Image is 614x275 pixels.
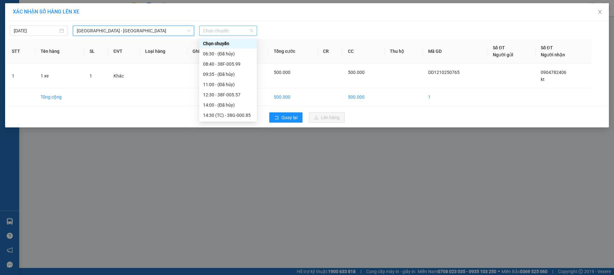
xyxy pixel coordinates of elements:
[493,45,505,50] span: Số ĐT
[274,70,290,75] span: 500.000
[281,114,297,121] span: Quay lại
[203,61,253,68] div: 08:40 - 38F-005.99
[343,88,385,106] td: 500.000
[7,39,35,64] th: STT
[423,39,488,64] th: Mã GD
[7,64,35,88] td: 1
[541,52,565,57] span: Người nhận
[90,73,92,78] span: 1
[541,45,553,50] span: Số ĐT
[269,88,318,106] td: 500.000
[203,112,253,119] div: 14:30 (TC) - 38G-000.85
[199,38,257,49] div: Chọn chuyến
[203,71,253,78] div: 09:35 - (Đã hủy)
[203,26,253,36] span: Chọn chuyến
[35,88,84,106] td: Tổng cộng
[343,39,385,64] th: CC
[187,39,227,64] th: Ghi chú
[591,3,609,21] button: Close
[13,9,79,15] span: XÁC NHẬN SỐ HÀNG LÊN XE
[309,112,345,123] button: uploadLên hàng
[318,39,343,64] th: CR
[203,40,253,47] div: Chọn chuyến
[493,52,513,57] span: Người gửi
[108,39,140,64] th: ĐVT
[77,26,190,36] span: Hà Nội - Kỳ Anh
[203,101,253,109] div: 14:00 - (Đã hủy)
[108,64,140,88] td: Khác
[541,70,566,75] span: 0904782406
[84,39,108,64] th: SL
[14,27,58,34] input: 12/10/2025
[348,70,365,75] span: 500.000
[187,29,191,33] span: down
[269,112,303,123] button: rollbackQuay lại
[203,91,253,98] div: 12:30 - 38F-005.57
[385,39,423,64] th: Thu hộ
[428,70,460,75] span: DD1210250765
[597,9,602,14] span: close
[541,77,545,82] span: kt
[35,39,84,64] th: Tên hàng
[35,64,84,88] td: 1 xe
[203,81,253,88] div: 11:00 - (Đã hủy)
[203,50,253,57] div: 06:30 - (Đã hủy)
[274,115,279,120] span: rollback
[423,88,488,106] td: 1
[269,39,318,64] th: Tổng cước
[140,39,187,64] th: Loại hàng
